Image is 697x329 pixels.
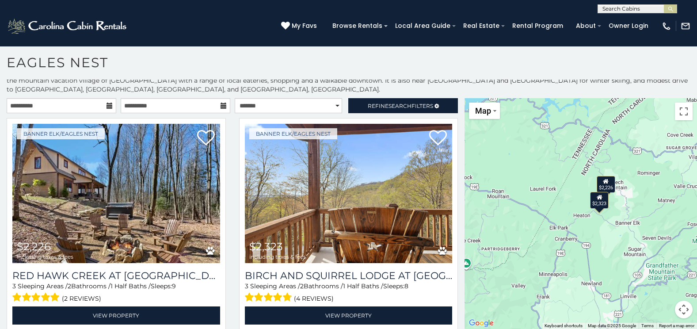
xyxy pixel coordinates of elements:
[604,19,653,33] a: Owner Login
[391,19,455,33] a: Local Area Guide
[659,323,694,328] a: Report a map error
[197,129,215,148] a: Add to favorites
[641,323,654,328] a: Terms (opens in new tab)
[12,270,220,282] a: Red Hawk Creek at [GEOGRAPHIC_DATA]
[292,21,317,31] span: My Favs
[17,128,105,139] a: Banner Elk/Eagles Nest
[467,318,496,329] img: Google
[475,106,491,115] span: Map
[245,282,453,304] div: Sleeping Areas / Bathrooms / Sleeps:
[12,282,220,304] div: Sleeping Areas / Bathrooms / Sleeps:
[110,282,151,290] span: 1 Half Baths /
[12,282,16,290] span: 3
[12,270,220,282] h3: Red Hawk Creek at Eagles Nest
[590,192,609,209] div: $2,323
[12,306,220,325] a: View Property
[245,282,248,290] span: 3
[429,129,447,148] a: Add to favorites
[469,103,500,119] button: Change map style
[300,282,304,290] span: 2
[12,124,220,263] img: Red Hawk Creek at Eagles Nest
[62,293,101,304] span: (2 reviews)
[343,282,383,290] span: 1 Half Baths /
[404,282,408,290] span: 8
[597,176,615,193] div: $2,226
[12,124,220,263] a: Red Hawk Creek at Eagles Nest $2,226 including taxes & fees
[588,323,636,328] span: Map data ©2025 Google
[508,19,568,33] a: Rental Program
[245,306,453,325] a: View Property
[249,254,306,260] span: including taxes & fees
[328,19,387,33] a: Browse Rentals
[245,270,453,282] a: Birch and Squirrel Lodge at [GEOGRAPHIC_DATA]
[172,282,176,290] span: 9
[545,323,583,329] button: Keyboard shortcuts
[571,19,600,33] a: About
[245,270,453,282] h3: Birch and Squirrel Lodge at Eagles Nest
[675,103,693,120] button: Toggle fullscreen view
[68,282,71,290] span: 2
[675,301,693,318] button: Map camera controls
[245,124,453,263] a: Birch and Squirrel Lodge at Eagles Nest $2,323 including taxes & fees
[281,21,319,31] a: My Favs
[459,19,504,33] a: Real Estate
[249,240,283,253] span: $2,323
[294,293,334,304] span: (4 reviews)
[17,254,73,260] span: including taxes & fees
[368,103,433,109] span: Refine Filters
[662,21,671,31] img: phone-regular-white.png
[388,103,411,109] span: Search
[17,240,51,253] span: $2,226
[7,17,129,35] img: White-1-2.png
[681,21,690,31] img: mail-regular-white.png
[249,128,337,139] a: Banner Elk/Eagles Nest
[348,98,458,113] a: RefineSearchFilters
[467,318,496,329] a: Open this area in Google Maps (opens a new window)
[245,124,453,263] img: Birch and Squirrel Lodge at Eagles Nest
